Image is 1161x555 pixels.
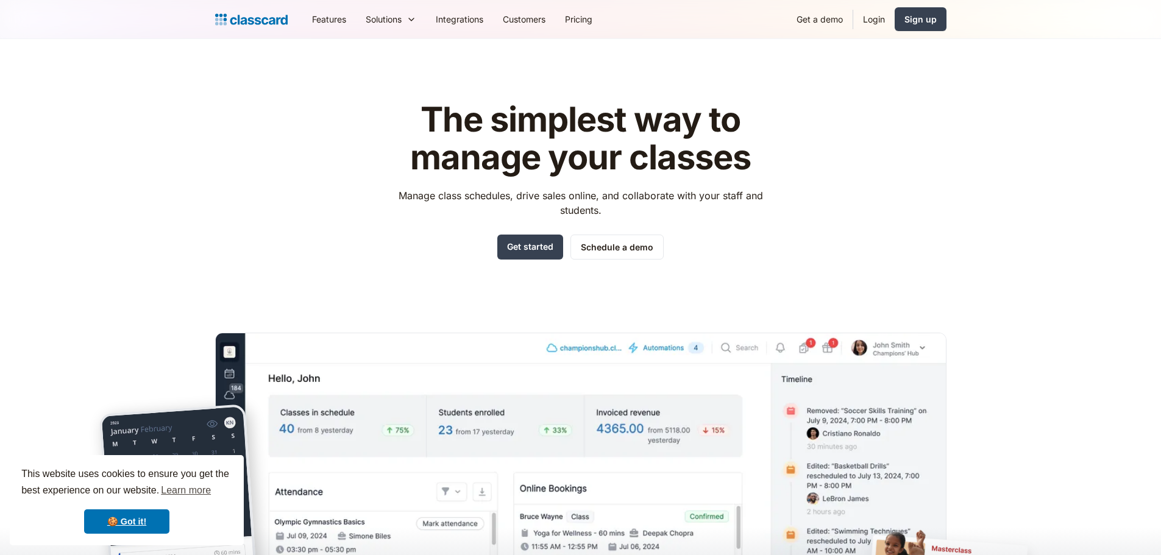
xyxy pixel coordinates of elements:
a: Login [853,5,895,33]
a: Sign up [895,7,946,31]
a: learn more about cookies [159,481,213,500]
a: Schedule a demo [570,235,664,260]
a: dismiss cookie message [84,509,169,534]
a: Customers [493,5,555,33]
a: home [215,11,288,28]
a: Pricing [555,5,602,33]
a: Integrations [426,5,493,33]
div: cookieconsent [10,455,244,545]
h1: The simplest way to manage your classes [387,101,774,176]
a: Get started [497,235,563,260]
a: Get a demo [787,5,853,33]
div: Sign up [904,13,937,26]
span: This website uses cookies to ensure you get the best experience on our website. [21,467,232,500]
div: Solutions [366,13,402,26]
p: Manage class schedules, drive sales online, and collaborate with your staff and students. [387,188,774,217]
a: Features [302,5,356,33]
div: Solutions [356,5,426,33]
